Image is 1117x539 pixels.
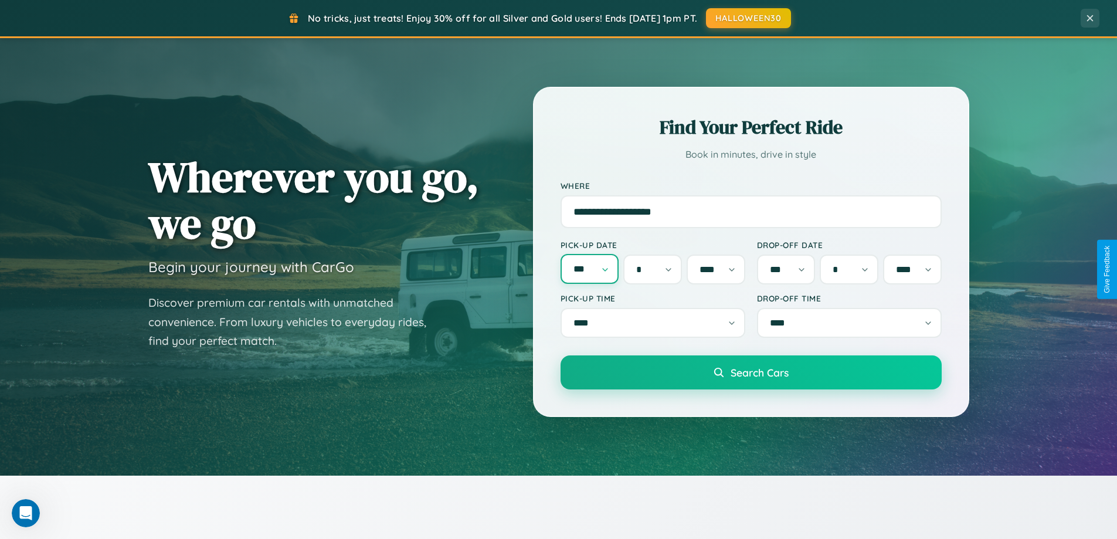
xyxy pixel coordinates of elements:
h2: Find Your Perfect Ride [561,114,942,140]
label: Drop-off Date [757,240,942,250]
label: Where [561,181,942,191]
h1: Wherever you go, we go [148,154,479,246]
button: Search Cars [561,355,942,389]
button: HALLOWEEN30 [706,8,791,28]
label: Pick-up Time [561,293,745,303]
p: Book in minutes, drive in style [561,146,942,163]
span: No tricks, just treats! Enjoy 30% off for all Silver and Gold users! Ends [DATE] 1pm PT. [308,12,697,24]
p: Discover premium car rentals with unmatched convenience. From luxury vehicles to everyday rides, ... [148,293,442,351]
span: Search Cars [731,366,789,379]
label: Pick-up Date [561,240,745,250]
div: Give Feedback [1103,246,1111,293]
label: Drop-off Time [757,293,942,303]
iframe: Intercom live chat [12,499,40,527]
h3: Begin your journey with CarGo [148,258,354,276]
